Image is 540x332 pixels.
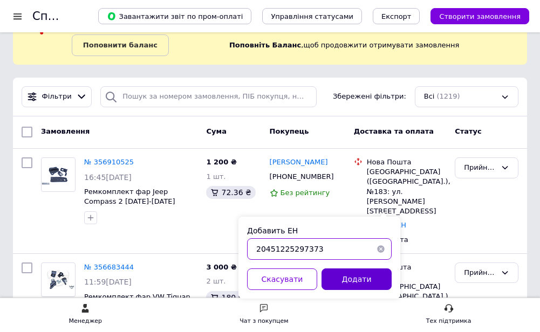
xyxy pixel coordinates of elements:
[381,12,412,20] span: Експорт
[373,8,420,24] button: Експорт
[262,8,362,24] button: Управління статусами
[229,41,301,49] b: Поповніть Баланс
[84,188,179,226] a: Ремкомплект фар Jeep Compass 2 [DATE]-[DATE] (ремонтные Крепления) - Левая фара
[271,12,353,20] span: Управління статусами
[424,92,435,102] span: Всі
[42,269,75,289] img: Фото товару
[206,158,236,166] span: 1 200 ₴
[41,262,76,297] a: Фото товару
[84,293,190,321] a: Ремкомплект фар VW Tiguan [DATE]-[DATE] (Ремонтные Крепления) - Левая фара
[41,127,90,135] span: Замовлення
[370,238,392,260] button: Очистить
[84,158,134,166] a: № 356910525
[436,92,460,100] span: (1219)
[72,34,169,56] a: Поповнити баланс
[464,267,496,279] div: Прийнято
[270,157,328,168] a: [PERSON_NAME]
[367,272,446,331] div: м. [GEOGRAPHIC_DATA] ([GEOGRAPHIC_DATA].), №5 (до 30 кг на одне місце): вул. [STREET_ADDRESS]
[206,127,226,135] span: Cума
[367,235,446,245] div: Післяплата
[84,173,132,182] span: 16:45[DATE]
[247,268,317,290] button: Скасувати
[270,127,309,135] span: Покупець
[206,172,225,181] span: 1 шт.
[426,316,471,327] div: Тех підтримка
[367,262,446,272] div: Нова Пошта
[333,92,406,102] span: Збережені фільтри:
[84,263,134,271] a: № 356683444
[455,127,482,135] span: Статус
[206,291,260,304] div: 180.90 ₴
[420,12,529,20] a: Створити замовлення
[42,92,72,102] span: Фільтри
[354,127,434,135] span: Доставка та оплата
[206,186,255,199] div: 72.36 ₴
[430,8,529,24] button: Створити замовлення
[367,167,446,216] div: [GEOGRAPHIC_DATA] ([GEOGRAPHIC_DATA].), №183: ул. [PERSON_NAME][STREET_ADDRESS]
[84,278,132,286] span: 11:59[DATE]
[206,263,236,271] span: 3 000 ₴
[107,11,243,21] span: Завантажити звіт по пром-оплаті
[69,316,102,327] div: Менеджер
[322,268,392,290] button: Додати
[100,86,316,107] input: Пошук за номером замовлення, ПІБ покупця, номером телефону, Email, номером накладної
[240,316,288,327] div: Чат з покупцем
[247,226,298,235] label: Добавить ЕН
[367,157,446,167] div: Нова Пошта
[42,164,75,184] img: Фото товару
[98,8,251,24] button: Завантажити звіт по пром-оплаті
[32,10,142,23] h1: Список замовлень
[41,157,76,192] a: Фото товару
[464,162,496,174] div: Прийнято
[281,189,330,197] span: Без рейтингу
[268,170,336,184] div: [PHONE_NUMBER]
[83,41,158,49] b: Поповнити баланс
[206,277,225,285] span: 2 шт.
[439,12,521,20] span: Створити замовлення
